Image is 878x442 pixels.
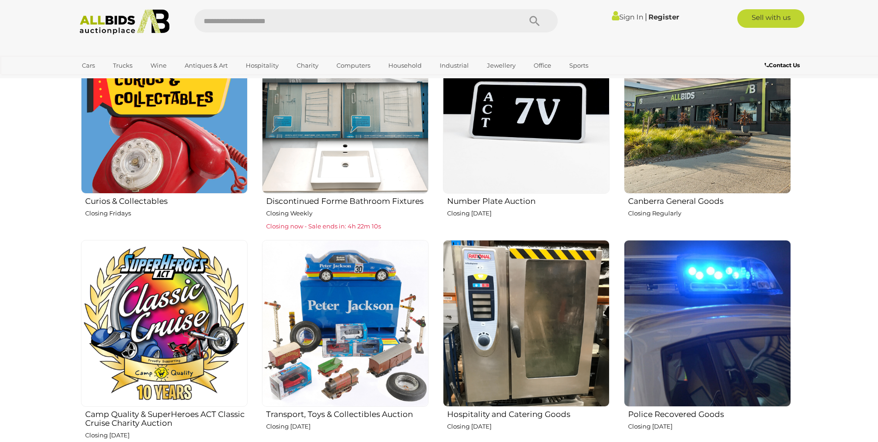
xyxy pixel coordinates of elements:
a: Office [528,58,557,73]
a: Industrial [434,58,475,73]
p: Closing Weekly [266,208,429,219]
h2: Discontinued Forme Bathroom Fixtures [266,195,429,206]
p: Closing Regularly [628,208,791,219]
a: Sign In [612,13,643,21]
a: Jewellery [481,58,522,73]
h2: Curios & Collectables [85,195,248,206]
p: Closing [DATE] [447,421,610,432]
img: Camp Quality & SuperHeroes ACT Classic Cruise Charity Auction [81,240,248,407]
p: Closing [DATE] [447,208,610,219]
button: Search [511,9,558,32]
img: Discontinued Forme Bathroom Fixtures [262,27,429,194]
img: Number Plate Auction [443,27,610,194]
h2: Transport, Toys & Collectibles Auction [266,408,429,419]
a: Sell with us [737,9,804,28]
a: Antiques & Art [179,58,234,73]
b: Contact Us [765,62,800,69]
span: | [645,12,647,22]
a: Canberra General Goods Closing Regularly [623,26,791,233]
a: Register [648,13,679,21]
h2: Hospitality and Catering Goods [447,408,610,419]
p: Closing [DATE] [628,421,791,432]
p: Closing Fridays [85,208,248,219]
a: Trucks [107,58,138,73]
img: Curios & Collectables [81,27,248,194]
span: Closing now - Sale ends in: 4h 22m 10s [266,222,381,230]
a: Household [382,58,428,73]
a: Sports [563,58,594,73]
p: Closing [DATE] [266,421,429,432]
a: Charity [291,58,324,73]
a: Cars [76,58,101,73]
a: Computers [330,58,376,73]
img: Canberra General Goods [624,27,791,194]
h2: Police Recovered Goods [628,408,791,419]
h2: Canberra General Goods [628,195,791,206]
a: Number Plate Auction Closing [DATE] [442,26,610,233]
a: Wine [144,58,173,73]
img: Police Recovered Goods [624,240,791,407]
h2: Number Plate Auction [447,195,610,206]
a: Curios & Collectables Closing Fridays [81,26,248,233]
a: [GEOGRAPHIC_DATA] [76,73,154,88]
img: Transport, Toys & Collectibles Auction [262,240,429,407]
a: Hospitality [240,58,285,73]
img: Allbids.com.au [75,9,175,35]
a: Discontinued Forme Bathroom Fixtures Closing Weekly Closing now - Sale ends in: 4h 22m 10s [262,26,429,233]
img: Hospitality and Catering Goods [443,240,610,407]
p: Closing [DATE] [85,430,248,441]
h2: Camp Quality & SuperHeroes ACT Classic Cruise Charity Auction [85,408,248,427]
a: Contact Us [765,60,802,70]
